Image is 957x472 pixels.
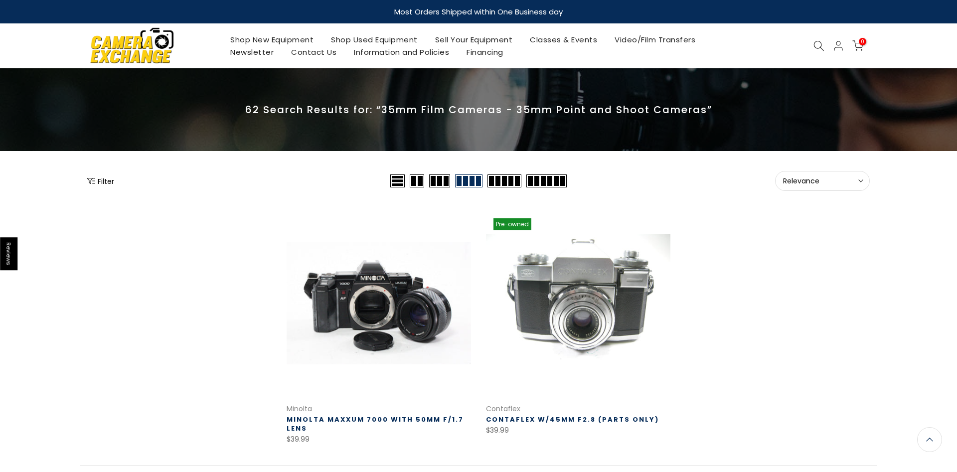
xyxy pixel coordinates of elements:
a: Shop Used Equipment [322,33,427,46]
span: Relevance [783,176,862,185]
a: Minolta [287,404,312,414]
button: Relevance [775,171,870,191]
strong: Most Orders Shipped within One Business day [394,6,563,17]
div: $39.99 [287,433,471,446]
a: Contaflex [486,404,520,414]
a: Contact Us [283,46,345,58]
a: Shop New Equipment [222,33,322,46]
p: 62 Search Results for: “35mm Film Cameras - 35mm Point and Shoot Cameras” [87,103,870,116]
div: $39.99 [486,424,670,437]
a: Financing [458,46,512,58]
a: Newsletter [222,46,283,58]
a: Contaflex w/45mm f2.8 (Parts Only) [486,415,659,424]
a: Minolta Maxxum 7000 with 50mm f/1.7 Lens [287,415,464,433]
a: Classes & Events [521,33,606,46]
a: Back to the top [917,427,942,452]
a: Sell Your Equipment [426,33,521,46]
a: Video/Film Transfers [606,33,704,46]
a: 0 [852,40,863,51]
button: Show filters [87,176,114,186]
a: Information and Policies [345,46,458,58]
span: 0 [859,38,866,45]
